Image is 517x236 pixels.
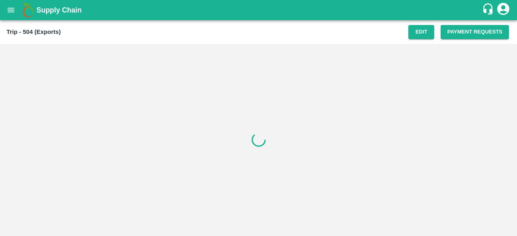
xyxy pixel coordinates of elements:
[408,25,434,39] button: Edit
[36,6,82,14] b: Supply Chain
[482,3,496,17] div: customer-support
[2,1,20,19] button: open drawer
[496,2,511,19] div: account of current user
[6,29,61,35] b: Trip - 504 (Exports)
[441,25,509,39] button: Payment Requests
[36,4,482,16] a: Supply Chain
[20,2,36,18] img: logo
